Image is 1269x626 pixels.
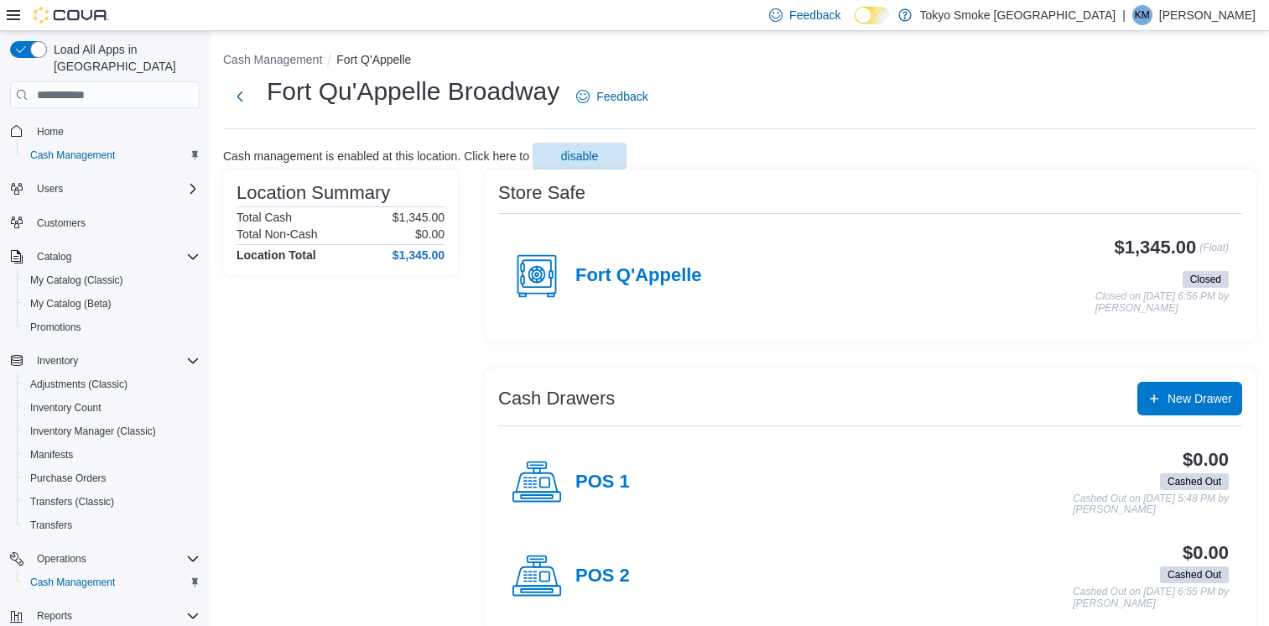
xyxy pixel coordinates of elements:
[1132,5,1152,25] div: Kory McNabb
[23,374,134,394] a: Adjustments (Classic)
[17,443,206,467] button: Manifests
[23,421,163,441] a: Inventory Manager (Classic)
[23,468,113,488] a: Purchase Orders
[23,294,200,314] span: My Catalog (Beta)
[17,571,206,594] button: Cash Management
[30,274,123,287] span: My Catalog (Classic)
[1190,272,1221,287] span: Closed
[1199,237,1229,268] p: (Float)
[30,401,101,415] span: Inventory Count
[415,227,445,241] p: $0.00
[23,294,118,314] a: My Catalog (Beta)
[30,351,85,371] button: Inventory
[855,7,890,24] input: Dark Mode
[30,351,200,371] span: Inventory
[30,247,200,267] span: Catalog
[23,445,80,465] a: Manifests
[23,398,108,418] a: Inventory Count
[30,472,107,485] span: Purchase Orders
[30,549,200,569] span: Operations
[17,269,206,292] button: My Catalog (Classic)
[498,183,585,203] h3: Store Safe
[223,80,257,113] button: Next
[1168,474,1221,489] span: Cashed Out
[23,317,88,337] a: Promotions
[23,145,122,165] a: Cash Management
[23,317,200,337] span: Promotions
[30,179,200,199] span: Users
[17,490,206,514] button: Transfers (Classic)
[17,373,206,396] button: Adjustments (Classic)
[34,7,109,23] img: Cova
[23,145,200,165] span: Cash Management
[37,182,63,196] span: Users
[30,425,156,438] span: Inventory Manager (Classic)
[789,7,840,23] span: Feedback
[30,297,112,310] span: My Catalog (Beta)
[30,378,127,391] span: Adjustments (Classic)
[37,552,86,566] span: Operations
[17,316,206,339] button: Promotions
[1073,587,1229,609] p: Cashed Out on [DATE] 6:55 PM by [PERSON_NAME]
[1168,567,1221,582] span: Cashed Out
[30,149,115,162] span: Cash Management
[1115,237,1197,258] h3: $1,345.00
[3,177,206,201] button: Users
[223,53,322,66] button: Cash Management
[23,398,200,418] span: Inventory Count
[23,492,200,512] span: Transfers (Classic)
[30,576,115,589] span: Cash Management
[393,211,445,224] p: $1,345.00
[1160,566,1229,583] span: Cashed Out
[3,547,206,571] button: Operations
[23,270,200,290] span: My Catalog (Classic)
[1122,5,1126,25] p: |
[30,606,200,626] span: Reports
[237,211,292,224] h6: Total Cash
[3,349,206,373] button: Inventory
[37,609,72,623] span: Reports
[336,53,411,66] button: Fort Q'Appelle
[37,125,64,138] span: Home
[3,245,206,269] button: Catalog
[30,213,92,233] a: Customers
[1137,382,1242,415] button: New Drawer
[855,24,856,25] span: Dark Mode
[30,120,200,141] span: Home
[1168,390,1232,407] span: New Drawer
[575,265,702,287] h4: Fort Q'Appelle
[17,420,206,443] button: Inventory Manager (Classic)
[30,549,93,569] button: Operations
[1159,5,1256,25] p: [PERSON_NAME]
[23,492,121,512] a: Transfers (Classic)
[30,247,78,267] button: Catalog
[223,149,529,163] p: Cash management is enabled at this location. Click here to
[23,374,200,394] span: Adjustments (Classic)
[1135,5,1150,25] span: KM
[561,148,598,164] span: disable
[17,143,206,167] button: Cash Management
[575,472,630,493] h4: POS 1
[17,514,206,537] button: Transfers
[1183,543,1229,563] h3: $0.00
[1073,493,1229,516] p: Cashed Out on [DATE] 5:48 PM by [PERSON_NAME]
[393,248,445,262] h4: $1,345.00
[23,421,200,441] span: Inventory Manager (Classic)
[23,270,130,290] a: My Catalog (Classic)
[23,515,200,535] span: Transfers
[1160,473,1229,490] span: Cashed Out
[17,396,206,420] button: Inventory Count
[920,5,1116,25] p: Tokyo Smoke [GEOGRAPHIC_DATA]
[30,212,200,233] span: Customers
[575,566,630,587] h4: POS 2
[30,448,73,462] span: Manifests
[3,211,206,235] button: Customers
[30,321,81,334] span: Promotions
[569,80,654,113] a: Feedback
[23,572,200,592] span: Cash Management
[1095,291,1229,314] p: Closed on [DATE] 6:56 PM by [PERSON_NAME]
[1183,271,1229,288] span: Closed
[17,467,206,490] button: Purchase Orders
[47,41,200,75] span: Load All Apps in [GEOGRAPHIC_DATA]
[23,468,200,488] span: Purchase Orders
